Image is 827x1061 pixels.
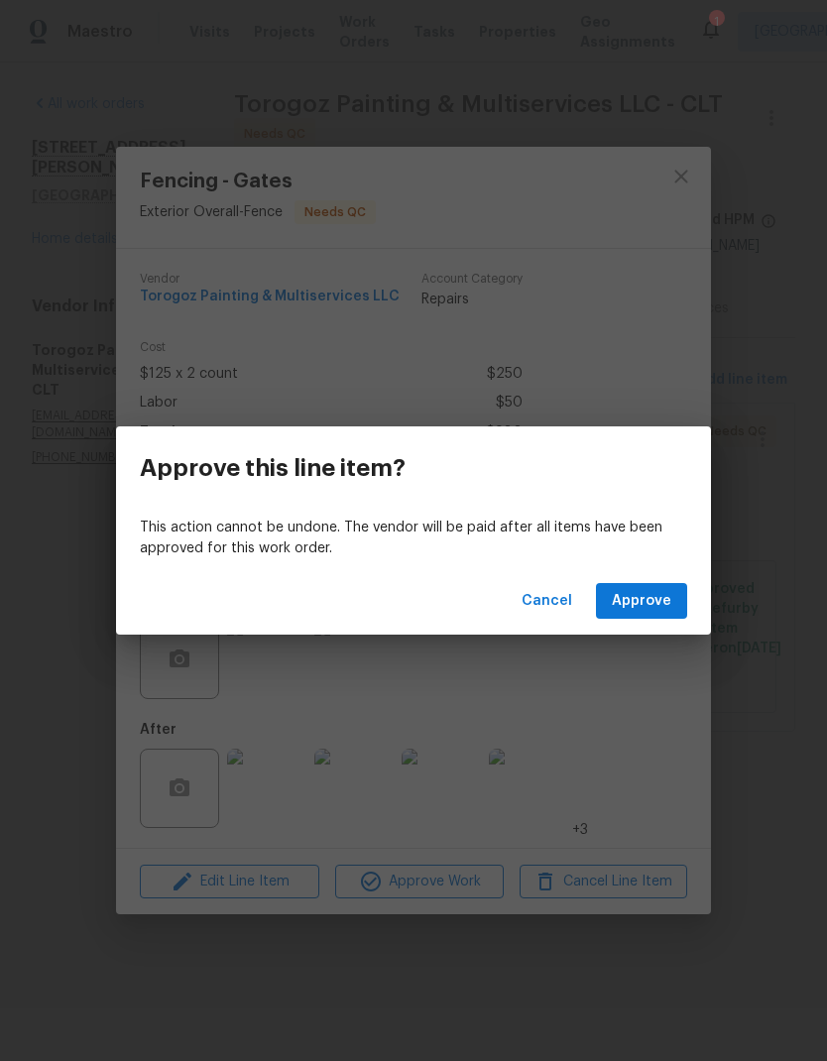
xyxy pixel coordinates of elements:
p: This action cannot be undone. The vendor will be paid after all items have been approved for this... [140,518,687,559]
span: Approve [612,589,671,614]
button: Cancel [514,583,580,620]
button: Approve [596,583,687,620]
span: Cancel [522,589,572,614]
h3: Approve this line item? [140,454,406,482]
